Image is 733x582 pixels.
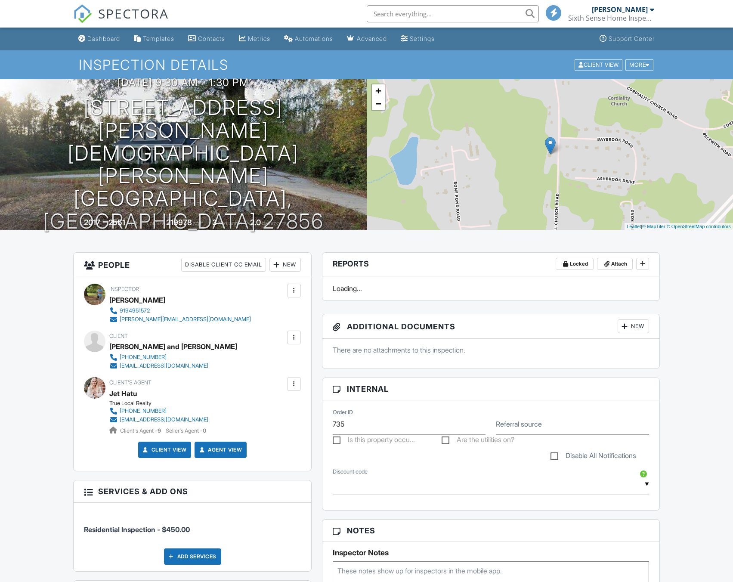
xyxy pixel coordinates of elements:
[575,59,622,71] div: Client View
[120,408,167,415] div: [PHONE_NUMBER]
[281,31,337,47] a: Automations (Basic)
[410,35,435,42] div: Settings
[198,446,242,454] a: Agent View
[73,4,92,23] img: The Best Home Inspection Software - Spectora
[118,77,249,88] h3: [DATE] 9:30 am - 1:30 pm
[667,224,731,229] a: © OpenStreetMap contributors
[333,345,649,355] p: There are no attachments to this inspection.
[367,5,539,22] input: Search everything...
[642,224,665,229] a: © MapTiler
[333,548,649,557] h5: Inspector Notes
[120,316,251,323] div: [PERSON_NAME][EMAIL_ADDRESS][DOMAIN_NAME]
[442,436,514,446] label: Are the utilities on?
[250,218,261,227] div: 2.0
[333,436,415,446] label: Is this property occupied?
[109,387,137,400] a: Jet Hatu
[164,548,221,565] div: Add Services
[551,452,636,462] label: Disable All Notifications
[109,333,128,339] span: Client
[574,61,625,68] a: Client View
[75,31,124,47] a: Dashboard
[343,31,390,47] a: Advanced
[496,419,542,429] label: Referral source
[109,315,251,324] a: [PERSON_NAME][EMAIL_ADDRESS][DOMAIN_NAME]
[141,446,187,454] a: Client View
[120,354,167,361] div: [PHONE_NUMBER]
[218,220,242,226] span: bedrooms
[185,31,229,47] a: Contacts
[166,427,206,434] span: Seller's Agent -
[609,35,655,42] div: Support Center
[269,258,301,272] div: New
[158,427,161,434] strong: 9
[120,307,150,314] div: 9194951572
[79,57,654,72] h1: Inspection Details
[109,362,230,370] a: [EMAIL_ADDRESS][DOMAIN_NAME]
[120,362,208,369] div: [EMAIL_ADDRESS][DOMAIN_NAME]
[73,220,83,226] span: Built
[568,14,654,22] div: Sixth Sense Home Inspections
[74,253,311,277] h3: People
[248,35,270,42] div: Metrics
[333,468,368,476] label: Discount code
[143,35,174,42] div: Templates
[596,31,658,47] a: Support Center
[625,59,653,71] div: More
[333,409,353,416] label: Order ID
[109,306,251,315] a: 9194951572
[322,520,659,542] h3: Notes
[627,224,641,229] a: Leaflet
[109,407,208,415] a: [PHONE_NUMBER]
[147,220,165,226] span: Lot Size
[84,525,190,534] span: Residential Inspection - $450.00
[592,5,648,14] div: [PERSON_NAME]
[166,218,192,227] div: 219978
[14,96,353,233] h1: [STREET_ADDRESS][PERSON_NAME][DEMOGRAPHIC_DATA][PERSON_NAME] [GEOGRAPHIC_DATA], [GEOGRAPHIC_DATA]...
[357,35,387,42] div: Advanced
[98,4,169,22] span: SPECTORA
[87,35,120,42] div: Dashboard
[198,35,225,42] div: Contacts
[618,319,649,333] div: New
[109,415,208,424] a: [EMAIL_ADDRESS][DOMAIN_NAME]
[372,84,385,97] a: Zoom in
[397,31,438,47] a: Settings
[130,31,178,47] a: Templates
[84,509,301,541] li: Service: Residential Inspection
[120,416,208,423] div: [EMAIL_ADDRESS][DOMAIN_NAME]
[235,31,274,47] a: Metrics
[109,353,230,362] a: [PHONE_NUMBER]
[108,218,125,227] div: 2551
[625,223,733,230] div: |
[84,218,100,227] div: 2017
[109,400,215,407] div: True Local Realty
[127,220,139,226] span: sq. ft.
[322,378,659,400] h3: Internal
[193,220,204,226] span: sq.ft.
[73,12,169,30] a: SPECTORA
[322,314,659,339] h3: Additional Documents
[372,97,385,110] a: Zoom out
[203,427,206,434] strong: 0
[295,35,333,42] div: Automations
[74,480,311,503] h3: Services & Add ons
[181,258,266,272] div: Disable Client CC Email
[109,379,152,386] span: Client's Agent
[109,294,165,306] div: [PERSON_NAME]
[262,220,287,226] span: bathrooms
[212,218,217,227] div: 3
[109,286,139,292] span: Inspector
[109,340,237,353] div: [PERSON_NAME] and [PERSON_NAME]
[120,427,162,434] span: Client's Agent -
